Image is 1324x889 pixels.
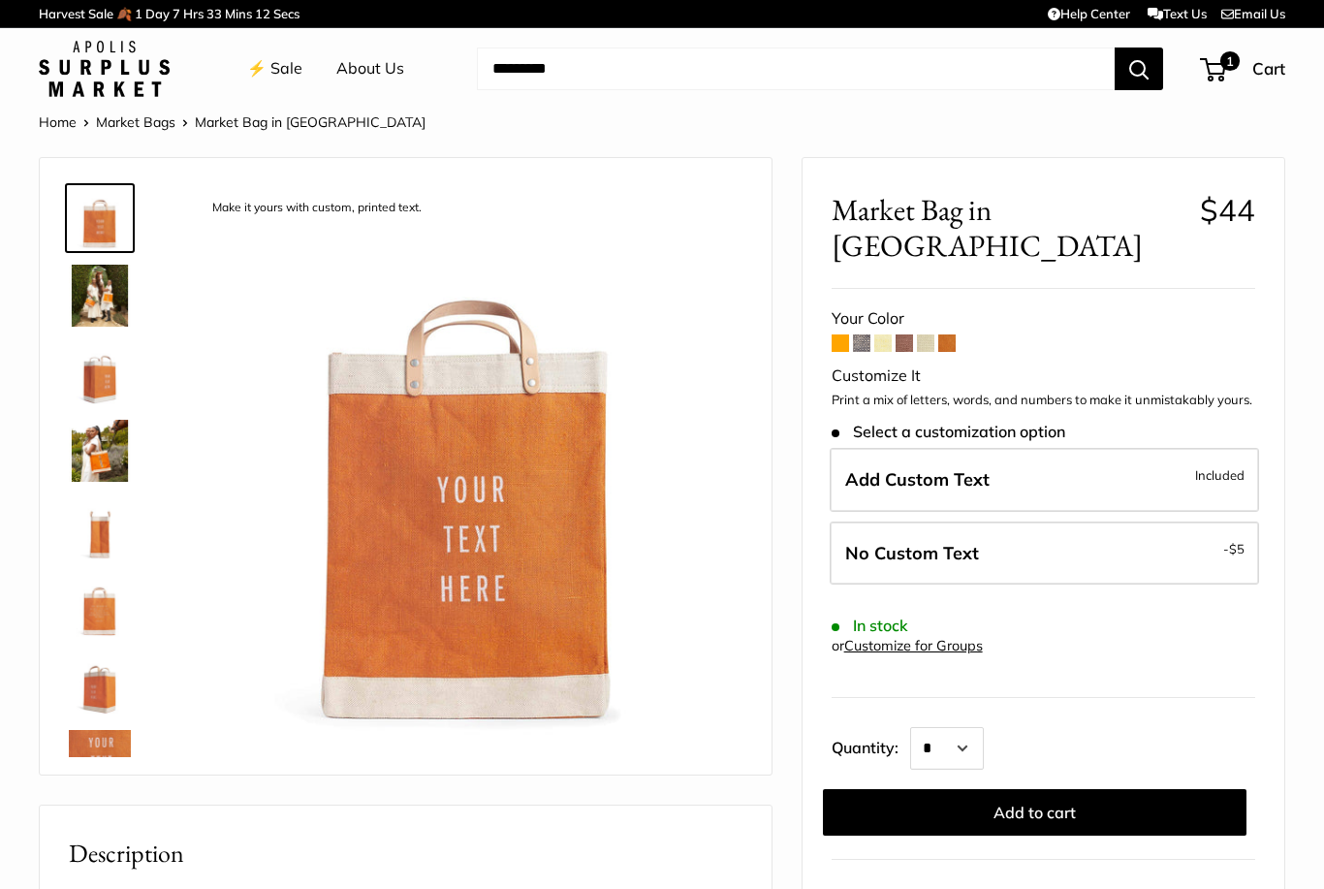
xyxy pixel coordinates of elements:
a: Market Bag in Citrus [65,261,135,331]
span: - [1223,537,1245,560]
span: Day [145,6,170,21]
div: Customize It [832,362,1255,391]
div: or [832,633,983,659]
img: Market Bag in Citrus [69,265,131,327]
a: Email Us [1221,6,1285,21]
img: Apolis: Surplus Market [39,41,170,97]
span: $44 [1200,191,1255,229]
span: 33 [206,6,222,21]
span: Add Custom Text [845,468,990,491]
a: Market Bag in Citrus [65,416,135,486]
label: Quantity: [832,721,910,770]
a: Market Bag in Citrus [65,649,135,718]
span: 1 [135,6,142,21]
span: Hrs [183,6,204,21]
div: Make it yours with custom, printed text. [203,195,431,221]
img: Market Bag in Citrus [69,652,131,714]
span: No Custom Text [845,542,979,564]
nav: Breadcrumb [39,110,426,135]
input: Search... [477,48,1115,90]
span: Market Bag in [GEOGRAPHIC_DATA] [195,113,426,131]
button: Add to cart [823,789,1246,836]
span: Market Bag in [GEOGRAPHIC_DATA] [832,192,1185,264]
img: description_13" wide, 18" high, 8" deep; handles: 3.5" [69,497,131,559]
label: Leave Blank [830,522,1259,586]
a: Text Us [1148,6,1207,21]
a: 1 Cart [1202,53,1285,84]
span: Secs [273,6,299,21]
span: Select a customization option [832,423,1065,441]
img: description_Custom printed text with eco-friendly ink. [69,730,131,792]
h2: Description [69,835,742,873]
span: 12 [255,6,270,21]
img: description_Seal of authenticity printed on the backside of every bag. [69,575,131,637]
a: ⚡️ Sale [247,54,302,83]
span: 1 [1220,51,1240,71]
span: 7 [173,6,180,21]
div: Your Color [832,304,1255,333]
img: Market Bag in Citrus [69,342,131,404]
a: Customize for Groups [844,637,983,654]
span: $5 [1229,541,1245,556]
a: Market Bags [96,113,175,131]
span: Included [1195,463,1245,487]
a: description_13" wide, 18" high, 8" deep; handles: 3.5" [65,493,135,563]
button: Search [1115,48,1163,90]
a: Help Center [1048,6,1130,21]
p: Print a mix of letters, words, and numbers to make it unmistakably yours. [832,391,1255,410]
img: Market Bag in Citrus [69,420,131,482]
img: description_Make it yours with custom, printed text. [195,187,742,735]
a: About Us [336,54,404,83]
a: description_Make it yours with custom, printed text. [65,183,135,253]
a: Market Bag in Citrus [65,338,135,408]
a: description_Seal of authenticity printed on the backside of every bag. [65,571,135,641]
span: In stock [832,617,908,635]
span: Mins [225,6,252,21]
label: Add Custom Text [830,448,1259,512]
span: Cart [1252,58,1285,79]
a: description_Custom printed text with eco-friendly ink. [65,726,135,796]
a: Home [39,113,77,131]
img: description_Make it yours with custom, printed text. [69,187,131,249]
